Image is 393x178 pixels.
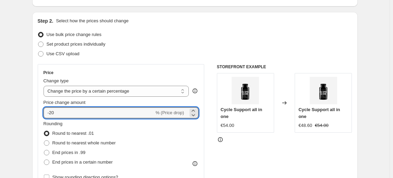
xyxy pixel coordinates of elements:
span: Round to nearest .01 [52,131,94,136]
span: Price change amount [44,100,86,105]
div: €54.00 [221,122,234,129]
span: Cycle Support all in one [221,107,262,119]
span: Round to nearest whole number [52,140,116,145]
span: Cycle Support all in one [298,107,340,119]
span: Use CSV upload [47,51,79,56]
div: €48.60 [298,122,312,129]
h2: Step 2. [38,17,53,24]
p: Select how the prices should change [56,17,128,24]
input: -15 [44,107,154,118]
span: End prices in a certain number [52,159,113,165]
span: Change type [44,78,69,83]
h6: STOREFRONT EXAMPLE [217,64,352,70]
span: Use bulk price change rules [47,32,101,37]
img: cyclesupportallinoneultimatesarms_80x.jpg [232,77,259,104]
img: cyclesupportallinoneultimatesarms_80x.jpg [310,77,337,104]
span: Set product prices individually [47,41,106,47]
div: help [192,87,198,94]
h3: Price [44,70,53,75]
span: Rounding [44,121,63,126]
strike: €54.00 [315,122,329,129]
span: End prices in .99 [52,150,86,155]
span: % (Price drop) [156,110,184,115]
